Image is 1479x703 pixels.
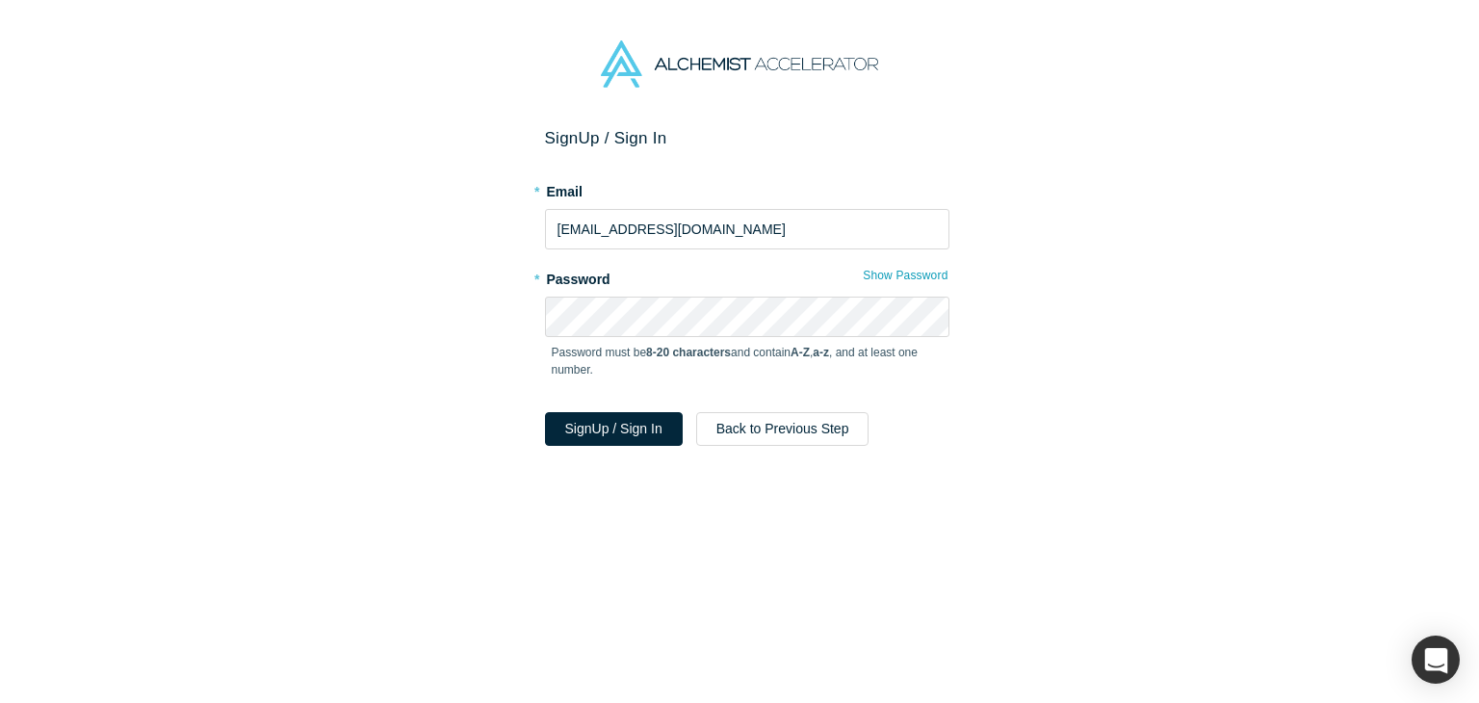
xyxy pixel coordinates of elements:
[791,346,810,359] strong: A-Z
[813,346,829,359] strong: a-z
[545,128,949,148] h2: Sign Up / Sign In
[545,263,949,290] label: Password
[696,412,869,446] button: Back to Previous Step
[545,175,949,202] label: Email
[552,344,943,378] p: Password must be and contain , , and at least one number.
[862,263,948,288] button: Show Password
[646,346,731,359] strong: 8-20 characters
[601,40,878,88] img: Alchemist Accelerator Logo
[545,412,683,446] button: SignUp / Sign In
